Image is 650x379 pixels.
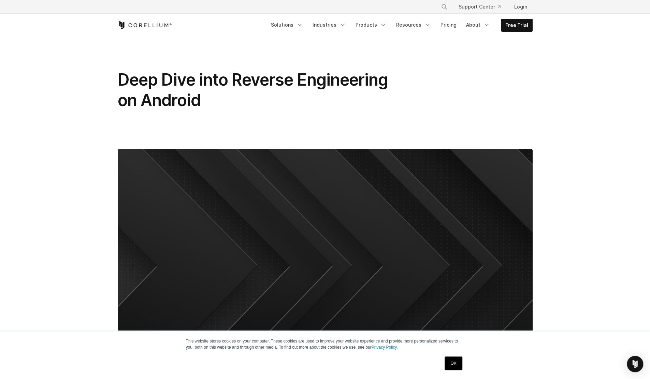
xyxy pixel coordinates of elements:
[267,19,307,31] a: Solutions
[501,19,532,31] a: Free Trial
[351,19,391,31] a: Products
[627,356,643,372] div: Open Intercom Messenger
[308,19,350,31] a: Industries
[436,19,461,31] a: Pricing
[445,356,462,370] a: OK
[453,1,506,13] a: Support Center
[186,338,464,350] p: This website stores cookies on your computer. These cookies are used to improve your website expe...
[433,1,533,13] div: Navigation Menu
[462,19,494,31] a: About
[118,70,388,110] span: Deep Dive into Reverse Engineering on Android
[118,21,172,29] a: Corellium Home
[438,1,450,13] button: Search
[509,1,533,13] a: Login
[392,19,435,31] a: Resources
[267,19,533,32] div: Navigation Menu
[372,345,398,350] a: Privacy Policy.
